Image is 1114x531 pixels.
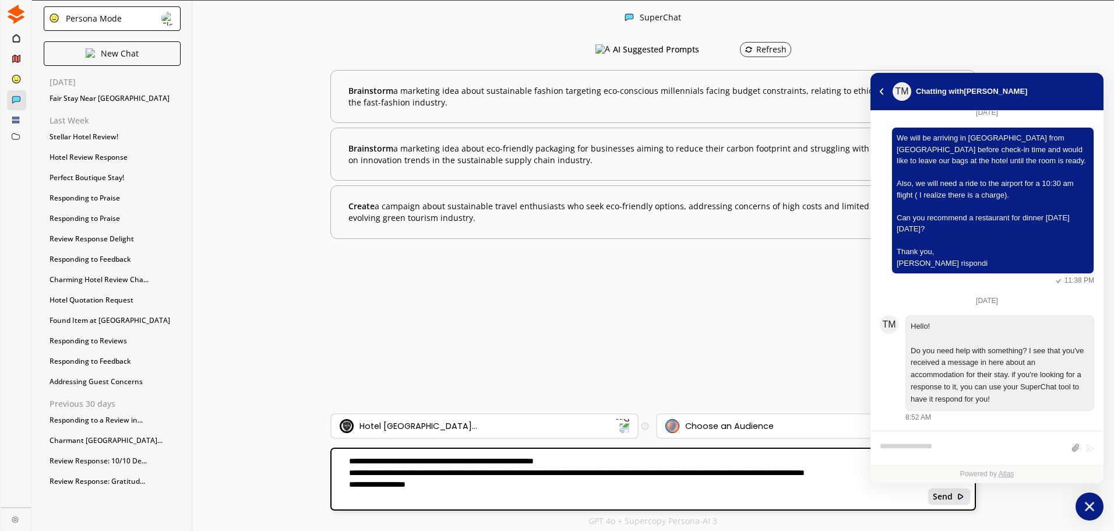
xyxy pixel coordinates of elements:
div: atlas-message-author-avatar [880,315,898,334]
img: Close [12,516,19,523]
div: atlas-ticket [870,111,1104,483]
div: Powered by [870,465,1104,483]
span: Brainstorm [348,143,393,154]
img: Close [957,493,965,501]
div: Hotel Review Response [44,149,181,166]
img: Refresh [745,45,753,54]
div: Tuesday, August 19, 11:38 PM [891,127,1094,286]
a: Atlas [999,470,1014,478]
div: Perfect Boutique Stay! [44,169,181,187]
div: SuperChat [640,13,681,24]
div: Choose an Audience [685,421,774,431]
p: Last Week [50,116,181,125]
div: Responding to a Review in... [44,412,181,429]
div: Review Response Delight [44,230,181,248]
div: Responding to Praise [44,210,181,227]
img: Close [6,5,26,24]
button: atlas-back-button [875,85,888,98]
div: Fair Stay Near [GEOGRAPHIC_DATA] [44,90,181,107]
div: atlas-message [880,315,1094,423]
div: Found Item at [GEOGRAPHIC_DATA] [44,312,181,329]
div: [DATE] [880,106,1094,119]
div: 11:38 PM [1053,275,1094,286]
div: 8:52 AM [905,412,931,423]
p: Hello! Do you need help with something? I see that you've received a message in here about an acc... [911,321,1089,406]
div: Chatting with [PERSON_NAME] [916,85,1027,99]
div: atlas-message-text [911,321,1089,406]
svg: atlas-sent-icon [1053,276,1064,286]
img: Audience Icon [665,419,679,433]
div: Responding to Reviews [44,332,181,350]
div: atlas-message [880,127,1094,286]
div: Hotel [GEOGRAPHIC_DATA]... [359,421,477,431]
img: Close [49,13,59,23]
a: Close [1,508,31,528]
div: atlas-composer [880,437,1094,459]
div: Thanking [PERSON_NAME] Review [44,493,181,511]
img: AI Suggested Prompts [595,44,610,55]
button: Attach files by clicking or dropping files here [1071,443,1080,453]
div: atlas-message-author-avatar [893,82,911,101]
p: New Chat [101,49,139,58]
div: Responding to Feedback [44,251,181,268]
div: atlas-message-bubble [891,127,1094,274]
div: atlas-window [870,73,1104,483]
div: Addressing Guest Concerns [44,373,181,391]
img: Close [86,48,95,58]
img: Close [161,12,175,26]
button: atlas-launcher [1076,493,1104,521]
div: Refresh [745,45,787,54]
img: Tooltip Icon [641,423,648,430]
h3: AI Suggested Prompts [613,41,699,58]
div: [DATE] [880,294,1094,307]
img: Dropdown Icon [615,419,630,434]
div: Wednesday, August 20, 8:52 AM [905,315,1094,423]
span: Brainstorm [348,85,393,96]
div: Review Response: Gratitud... [44,473,181,490]
b: a marketing idea about eco-friendly packaging for businesses aiming to reduce their carbon footpr... [348,143,957,166]
div: Charming Hotel Review Cha... [44,271,181,289]
p: GPT 4o + Supercopy Persona-AI 3 [588,516,717,526]
div: atlas-message-text [897,132,1089,269]
b: Send [933,492,953,501]
img: Close [625,13,634,22]
div: Charmant [GEOGRAPHIC_DATA]... [44,432,181,449]
div: Responding to Feedback [44,353,181,370]
span: Create [348,201,375,212]
b: a marketing idea about sustainable fashion targeting eco-conscious millennials facing budget cons... [348,85,957,108]
p: [DATE] [50,78,181,87]
div: Review Response: 10/10 De... [44,452,181,470]
div: Hotel Quotation Request [44,291,181,309]
div: Responding to Praise [44,189,181,207]
div: Stellar Hotel Review! [44,128,181,146]
p: Previous 30 days [50,399,181,409]
div: Persona Mode [62,14,122,23]
img: Brand Icon [340,419,354,433]
b: a campaign about sustainable travel enthusiasts who seek eco-friendly options, addressing concern... [348,201,957,223]
div: atlas-message-bubble [905,315,1094,411]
